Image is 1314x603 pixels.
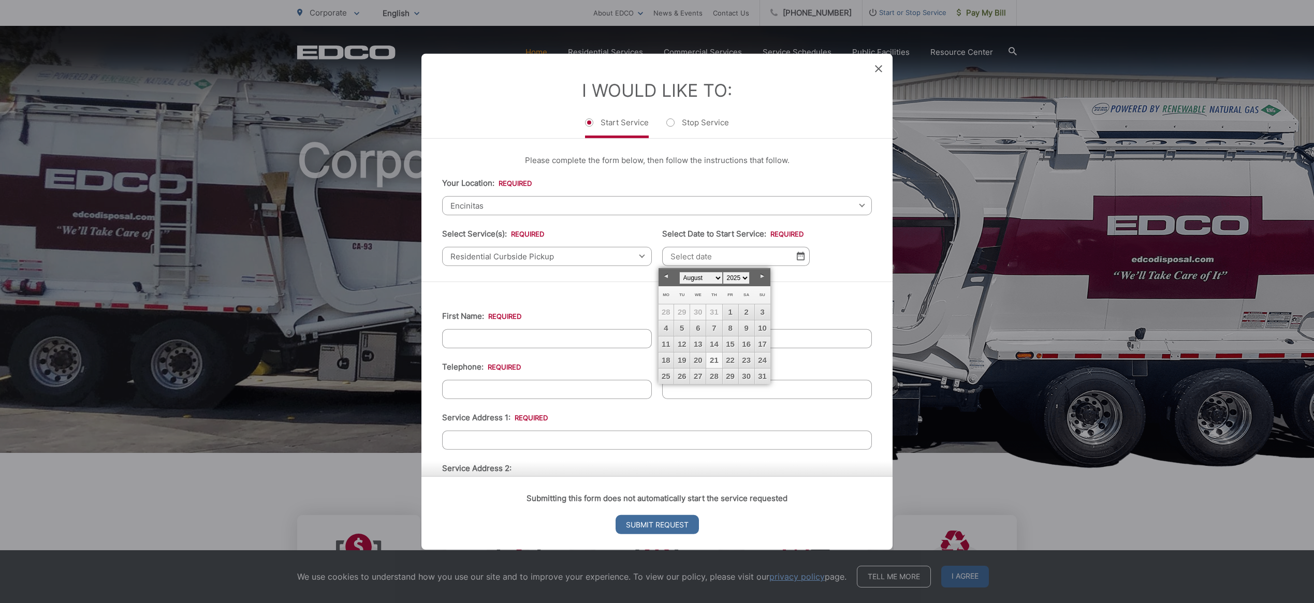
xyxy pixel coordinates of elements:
[442,413,548,422] label: Service Address 1:
[706,304,722,320] span: 31
[442,311,521,320] label: First Name:
[755,320,770,336] a: 10
[674,320,690,336] a: 5
[723,304,738,320] a: 1
[616,515,699,534] input: Submit Request
[674,352,690,368] a: 19
[723,369,738,384] a: 29
[442,154,872,166] p: Please complete the form below, then follow the instructions that follow.
[743,292,749,297] span: Saturday
[442,178,532,187] label: Your Location:
[690,352,706,368] a: 20
[679,272,723,284] select: Select month
[659,369,674,384] a: 25
[739,304,754,320] a: 2
[739,352,754,368] a: 23
[797,252,805,260] img: Select date
[659,336,674,352] a: 11
[527,493,787,503] strong: Submitting this form does not automatically start the service requested
[442,362,521,371] label: Telephone:
[695,292,702,297] span: Wednesday
[755,352,770,368] a: 24
[674,369,690,384] a: 26
[674,304,690,320] span: 29
[442,229,544,238] label: Select Service(s):
[662,229,804,238] label: Select Date to Start Service:
[706,336,722,352] a: 14
[659,352,674,368] a: 18
[690,369,706,384] a: 27
[663,292,669,297] span: Monday
[755,369,770,384] a: 31
[442,246,652,266] span: Residential Curbside Pickup
[723,272,750,284] select: Select year
[723,352,738,368] a: 22
[755,336,770,352] a: 17
[690,336,706,352] a: 13
[760,292,765,297] span: Sunday
[679,292,685,297] span: Tuesday
[706,369,722,384] a: 28
[442,196,872,215] span: Encinitas
[739,320,754,336] a: 9
[659,320,674,336] a: 4
[723,320,738,336] a: 8
[662,246,810,266] input: Select date
[711,292,717,297] span: Thursday
[690,304,706,320] span: 30
[739,369,754,384] a: 30
[755,304,770,320] a: 3
[706,320,722,336] a: 7
[674,336,690,352] a: 12
[585,117,649,138] label: Start Service
[723,336,738,352] a: 15
[659,304,674,320] span: 28
[739,336,754,352] a: 16
[690,320,706,336] a: 6
[666,117,729,138] label: Stop Service
[582,79,732,100] label: I Would Like To:
[706,352,722,368] a: 21
[755,269,770,284] a: Next
[659,269,674,284] a: Prev
[727,292,733,297] span: Friday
